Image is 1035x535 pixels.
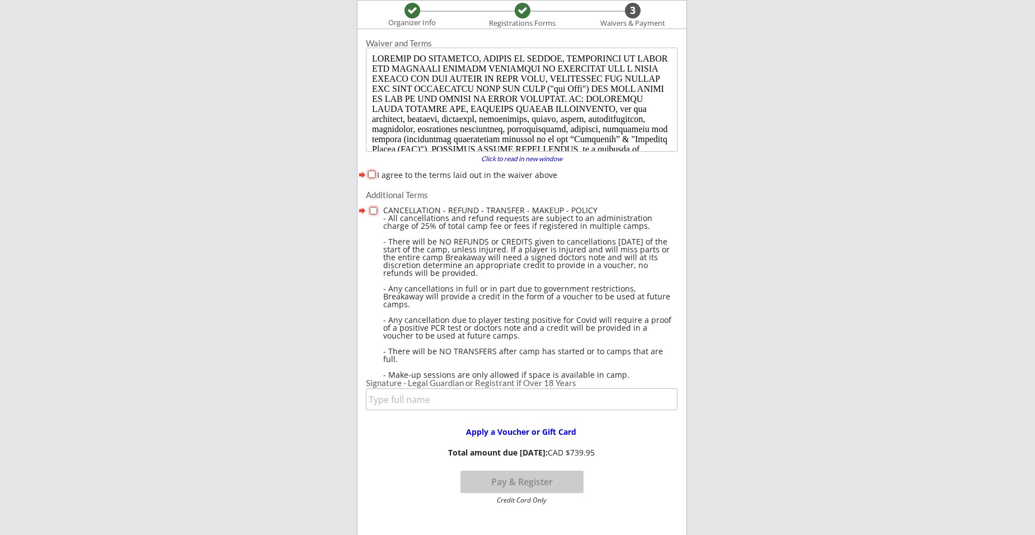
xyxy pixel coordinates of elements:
[445,448,599,458] div: CAD $739.95
[366,39,678,48] div: Waiver and Terms
[474,156,570,165] a: Click to read in new window
[357,169,367,180] button: forward
[448,447,548,458] strong: Total amount due [DATE]:
[449,428,594,436] div: Apply a Voucher or Gift Card
[357,205,367,216] button: forward
[484,19,561,28] div: Registrations Forms
[594,19,671,28] div: Waivers & Payment
[465,497,578,504] div: Credit Card Only
[382,18,443,27] div: Organizer Info
[474,156,570,162] div: Click to read in new window
[366,388,678,410] input: Type full name
[460,471,584,493] button: Pay & Register
[625,4,641,17] div: 3
[383,207,678,379] div: CANCELLATION - REFUND - TRANSFER - MAKEUP - POLICY - All cancellations and refund requests are su...
[366,379,678,387] div: Signature - Legal Guardian or Registrant if Over 18 Years
[377,170,557,180] label: I agree to the terms laid out in the waiver above
[366,191,678,199] div: Additional Terms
